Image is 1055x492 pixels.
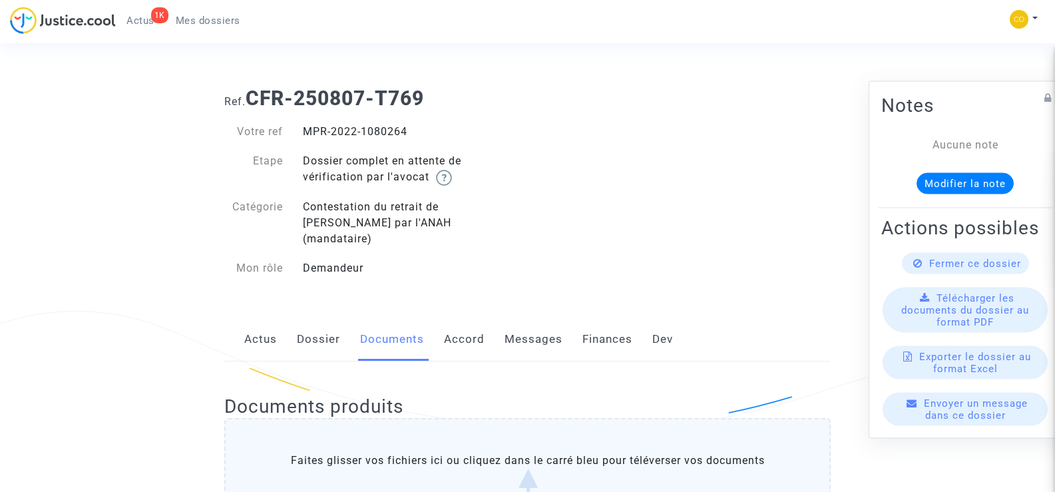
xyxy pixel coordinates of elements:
a: 1KActus [116,11,165,31]
div: Aucune note [901,136,1029,152]
div: 1K [151,7,168,23]
a: Accord [444,318,485,362]
div: Contestation du retrait de [PERSON_NAME] par l'ANAH (mandataire) [293,199,528,247]
span: Télécharger les documents du dossier au format PDF [901,292,1029,328]
div: Mon rôle [214,260,293,276]
a: Dossier [297,318,340,362]
span: Mes dossiers [176,15,240,27]
span: Envoyer un message dans ce dossier [924,397,1028,421]
span: Fermer ce dossier [929,257,1021,269]
a: Messages [505,318,562,362]
span: Exporter le dossier au format Excel [919,350,1031,374]
img: jc-logo.svg [10,7,116,34]
h2: Documents produits [224,395,831,418]
div: Votre ref [214,124,293,140]
div: Catégorie [214,199,293,247]
h2: Notes [881,93,1049,117]
div: MPR-2022-1080264 [293,124,528,140]
a: Finances [582,318,632,362]
div: Demandeur [293,260,528,276]
h2: Actions possibles [881,216,1049,239]
img: 84a266a8493598cb3cce1313e02c3431 [1010,10,1028,29]
a: Actus [244,318,277,362]
div: Dossier complet en attente de vérification par l'avocat [293,153,528,186]
a: Mes dossiers [165,11,251,31]
a: Dev [652,318,673,362]
button: Modifier la note [917,172,1014,194]
b: CFR-250807-T769 [246,87,424,110]
a: Documents [360,318,424,362]
img: help.svg [436,170,452,186]
span: Actus [126,15,154,27]
div: Etape [214,153,293,186]
span: Ref. [224,95,246,108]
